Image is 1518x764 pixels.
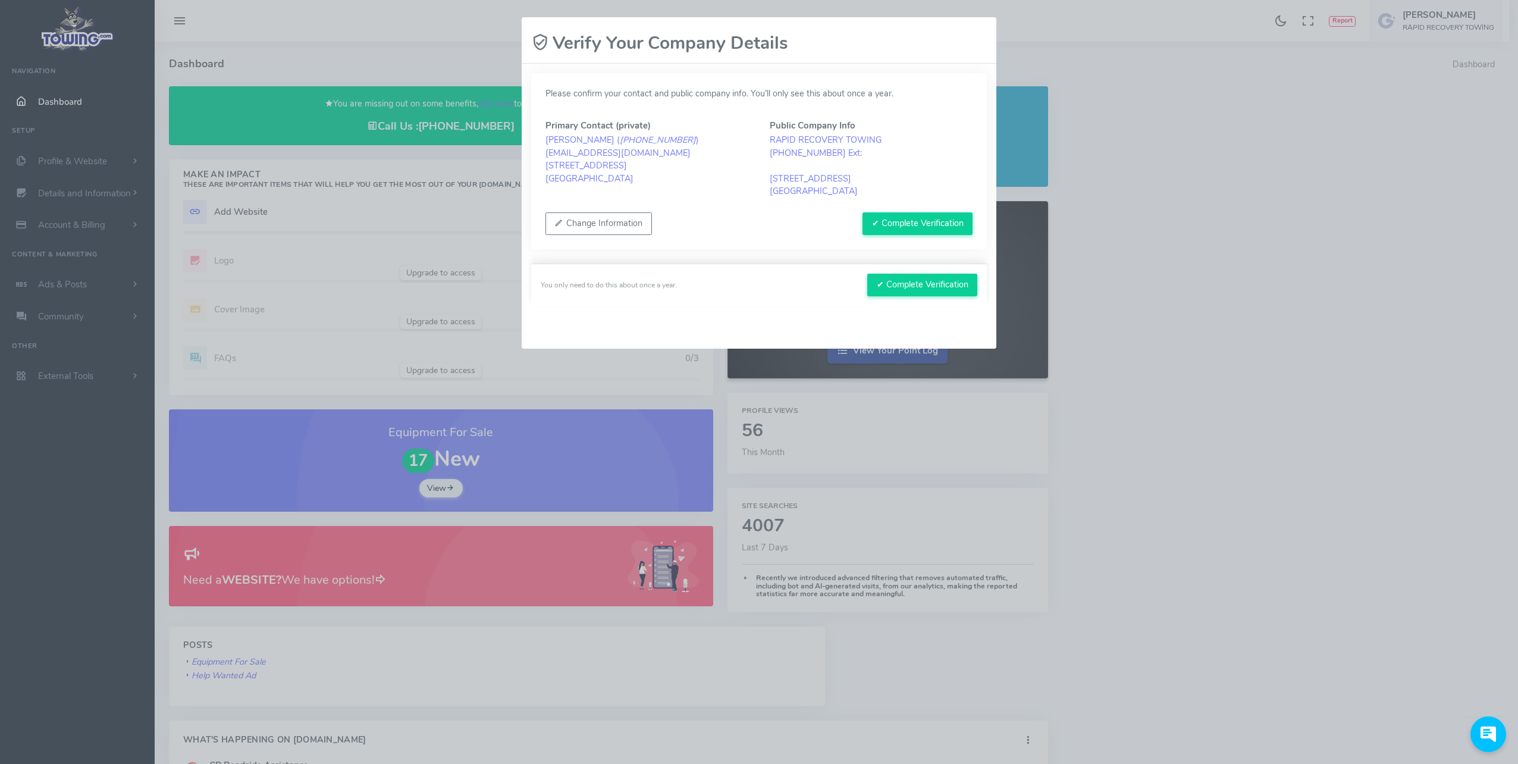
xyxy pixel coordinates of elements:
p: Please confirm your contact and public company info. You’ll only see this about once a year. [545,87,973,101]
h2: Verify Your Company Details [531,33,788,54]
h5: Public Company Info [770,121,973,130]
button: Change Information [545,212,652,235]
div: You only need to do this about once a year. [541,280,677,290]
blockquote: [PERSON_NAME] ( ) [EMAIL_ADDRESS][DOMAIN_NAME] [STREET_ADDRESS] [GEOGRAPHIC_DATA] [545,134,748,185]
iframe: Conversations [1464,716,1518,764]
h5: Primary Contact (private) [545,121,748,130]
em: [PHONE_NUMBER] [620,134,696,146]
button: ✔ Complete Verification [867,274,977,296]
button: ✔ Complete Verification [862,212,973,235]
blockquote: RAPID RECOVERY TOWING [PHONE_NUMBER] Ext: [STREET_ADDRESS] [GEOGRAPHIC_DATA] [770,134,973,198]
